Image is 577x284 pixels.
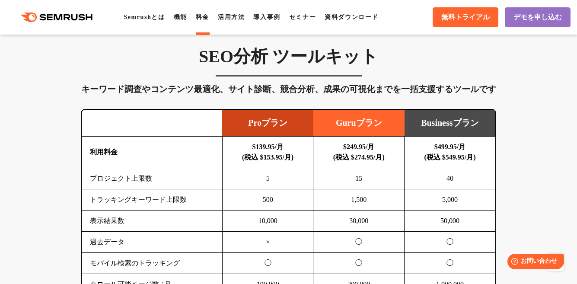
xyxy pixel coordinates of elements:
td: 30,000 [313,211,405,232]
a: 活用方法 [218,14,245,20]
td: ◯ [313,232,405,253]
b: $139.95/月 (税込 $153.95/月) [242,143,293,161]
td: ◯ [405,232,496,253]
h3: SEO分析 ツールキット [81,46,496,67]
td: Businessプラン [405,110,496,137]
td: 15 [313,168,405,189]
td: 5 [222,168,313,189]
span: 無料トライアル [441,13,490,22]
td: トラッキングキーワード上限数 [82,189,222,211]
b: $249.95/月 (税込 $274.95/月) [333,143,385,161]
td: Guruプラン [313,110,405,137]
span: デモを申し込む [513,13,562,22]
b: $499.95/月 (税込 $549.95/月) [424,143,476,161]
a: 導入事例 [253,14,280,20]
a: デモを申し込む [505,7,571,27]
a: セミナー [289,14,316,20]
a: 料金 [196,14,209,20]
td: ◯ [222,253,313,274]
td: 過去データ [82,232,222,253]
td: 1,500 [313,189,405,211]
a: Semrushとは [124,14,165,20]
a: 資料ダウンロード [325,14,379,20]
a: 機能 [174,14,187,20]
td: 5,000 [405,189,496,211]
a: 無料トライアル [433,7,498,27]
td: 10,000 [222,211,313,232]
td: プロジェクト上限数 [82,168,222,189]
td: 500 [222,189,313,211]
td: × [222,232,313,253]
td: 40 [405,168,496,189]
td: モバイル検索のトラッキング [82,253,222,274]
b: 利用料金 [90,148,118,156]
td: 50,000 [405,211,496,232]
td: Proプラン [222,110,313,137]
iframe: Help widget launcher [500,250,567,274]
td: ◯ [313,253,405,274]
div: キーワード調査やコンテンツ最適化、サイト診断、競合分析、成果の可視化までを一括支援するツールです [81,82,496,96]
td: ◯ [405,253,496,274]
td: 表示結果数 [82,211,222,232]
